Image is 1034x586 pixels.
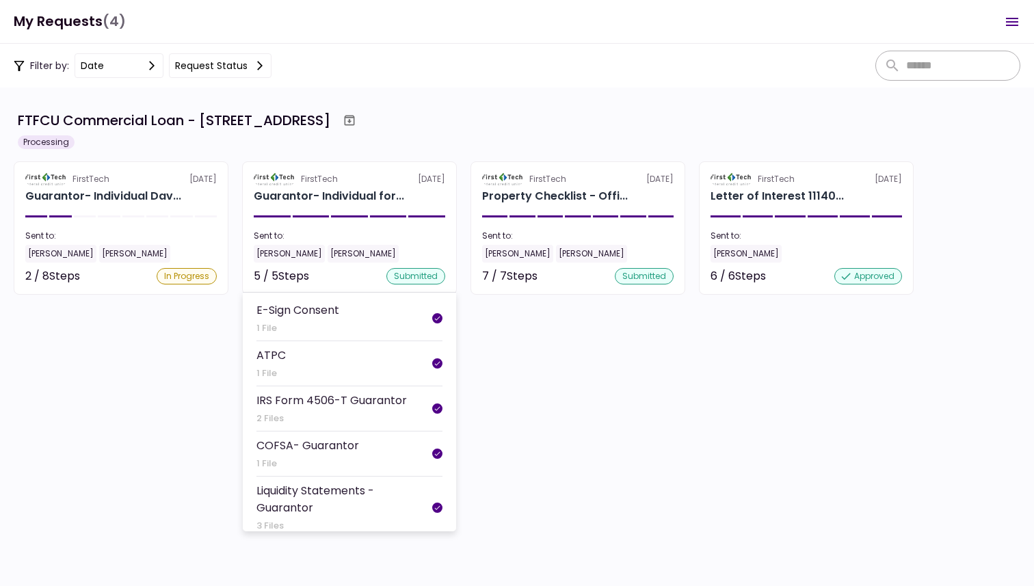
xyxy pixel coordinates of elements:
[254,268,309,284] div: 5 / 5 Steps
[834,268,902,284] div: approved
[482,173,524,185] img: Partner logo
[482,188,628,204] div: Property Checklist - Office Retail 11140 Spring Hill Dr
[75,53,163,78] button: date
[996,5,1029,38] button: Open menu
[25,245,96,263] div: [PERSON_NAME]
[254,188,404,204] div: Guarantor- Individual for AMANBRAN INVESTMENTS, LLC Maria Bergstrom
[482,230,674,242] div: Sent to:
[386,268,445,284] div: submitted
[711,268,766,284] div: 6 / 6 Steps
[711,188,844,204] div: Letter of Interest 11140 Spring Hill Dr, Spring Hill FL
[482,173,674,185] div: [DATE]
[256,519,432,533] div: 3 Files
[615,268,674,284] div: submitted
[25,188,181,204] div: Guarantor- Individual David Bergstrom
[758,173,795,185] div: FirstTech
[328,245,399,263] div: [PERSON_NAME]
[25,230,217,242] div: Sent to:
[103,8,126,36] span: (4)
[256,482,432,516] div: Liquidity Statements - Guarantor
[256,321,339,335] div: 1 File
[254,173,445,185] div: [DATE]
[254,230,445,242] div: Sent to:
[99,245,170,263] div: [PERSON_NAME]
[256,437,359,454] div: COFSA- Guarantor
[18,135,75,149] div: Processing
[256,347,286,364] div: ATPC
[482,245,553,263] div: [PERSON_NAME]
[157,268,217,284] div: In Progress
[711,230,902,242] div: Sent to:
[25,173,67,185] img: Partner logo
[256,367,286,380] div: 1 File
[254,245,325,263] div: [PERSON_NAME]
[529,173,566,185] div: FirstTech
[81,58,104,73] div: date
[169,53,271,78] button: Request status
[254,173,295,185] img: Partner logo
[256,412,407,425] div: 2 Files
[18,110,330,131] div: FTFCU Commercial Loan - [STREET_ADDRESS]
[25,173,217,185] div: [DATE]
[301,173,338,185] div: FirstTech
[14,53,271,78] div: Filter by:
[556,245,627,263] div: [PERSON_NAME]
[256,457,359,470] div: 1 File
[711,173,902,185] div: [DATE]
[14,8,126,36] h1: My Requests
[25,268,80,284] div: 2 / 8 Steps
[711,245,782,263] div: [PERSON_NAME]
[711,173,752,185] img: Partner logo
[482,268,538,284] div: 7 / 7 Steps
[256,392,407,409] div: IRS Form 4506-T Guarantor
[256,302,339,319] div: E-Sign Consent
[72,173,109,185] div: FirstTech
[337,108,362,133] button: Archive workflow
